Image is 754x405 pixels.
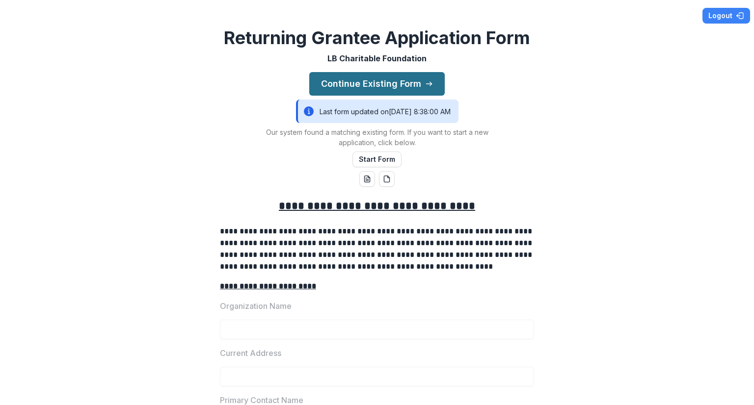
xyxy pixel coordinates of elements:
[327,52,427,64] p: LB Charitable Foundation
[702,8,750,24] button: Logout
[224,27,530,49] h2: Returning Grantee Application Form
[296,100,458,123] div: Last form updated on [DATE] 8:38:00 AM
[379,171,395,187] button: pdf-download
[359,171,375,187] button: word-download
[352,152,402,167] button: Start Form
[254,127,500,148] p: Our system found a matching existing form. If you want to start a new application, click below.
[309,72,445,96] button: Continue Existing Form
[220,300,292,312] p: Organization Name
[220,347,281,359] p: Current Address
